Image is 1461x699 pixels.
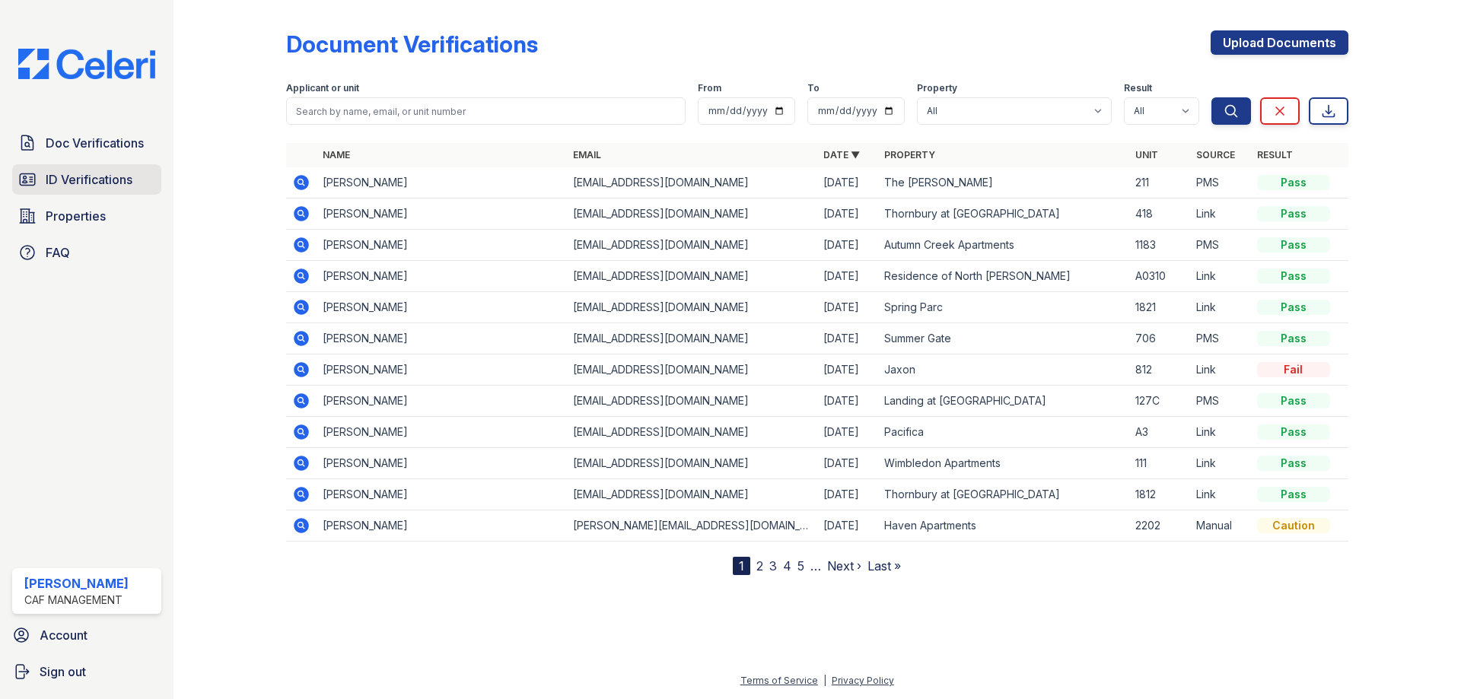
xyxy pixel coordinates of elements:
div: Pass [1257,331,1330,346]
td: [DATE] [817,323,878,354]
td: Summer Gate [878,323,1128,354]
td: Link [1190,199,1251,230]
a: Source [1196,149,1235,160]
td: [PERSON_NAME] [317,230,567,261]
a: Unit [1135,149,1158,160]
span: Account [40,626,88,644]
td: Jaxon [878,354,1128,386]
a: Doc Verifications [12,128,161,158]
div: [PERSON_NAME] [24,574,129,593]
td: 706 [1129,323,1190,354]
a: Last » [867,558,901,573]
td: [DATE] [817,386,878,417]
a: Properties [12,201,161,231]
td: Link [1190,479,1251,510]
td: [DATE] [817,261,878,292]
td: [EMAIL_ADDRESS][DOMAIN_NAME] [567,479,817,510]
td: [PERSON_NAME] [317,292,567,323]
td: [PERSON_NAME] [317,448,567,479]
img: CE_Logo_Blue-a8612792a0a2168367f1c8372b55b34899dd931a85d93a1a3d3e32e68fde9ad4.png [6,49,167,79]
span: Properties [46,207,106,225]
span: ID Verifications [46,170,132,189]
td: [DATE] [817,292,878,323]
td: [EMAIL_ADDRESS][DOMAIN_NAME] [567,323,817,354]
td: [PERSON_NAME] [317,510,567,542]
td: Haven Apartments [878,510,1128,542]
a: ID Verifications [12,164,161,195]
td: Residence of North [PERSON_NAME] [878,261,1128,292]
a: 5 [797,558,804,573]
td: 418 [1129,199,1190,230]
td: [DATE] [817,230,878,261]
td: Thornbury at [GEOGRAPHIC_DATA] [878,199,1128,230]
td: Link [1190,261,1251,292]
a: FAQ [12,237,161,268]
div: Caution [1257,518,1330,533]
a: 4 [783,558,791,573]
div: Pass [1257,206,1330,221]
td: PMS [1190,386,1251,417]
label: Applicant or unit [286,82,359,94]
td: PMS [1190,323,1251,354]
a: Email [573,149,601,160]
td: Pacifica [878,417,1128,448]
td: Autumn Creek Apartments [878,230,1128,261]
span: … [810,557,821,575]
td: A0310 [1129,261,1190,292]
td: [DATE] [817,199,878,230]
td: [EMAIL_ADDRESS][DOMAIN_NAME] [567,292,817,323]
td: Spring Parc [878,292,1128,323]
a: 2 [756,558,763,573]
td: [DATE] [817,417,878,448]
label: From [698,82,721,94]
td: [DATE] [817,354,878,386]
td: Link [1190,292,1251,323]
td: [PERSON_NAME] [317,386,567,417]
td: 127C [1129,386,1190,417]
td: [EMAIL_ADDRESS][DOMAIN_NAME] [567,199,817,230]
td: A3 [1129,417,1190,448]
div: Pass [1257,237,1330,253]
a: Upload Documents [1211,30,1348,55]
td: [EMAIL_ADDRESS][DOMAIN_NAME] [567,448,817,479]
div: Pass [1257,487,1330,502]
td: [PERSON_NAME] [317,479,567,510]
td: [DATE] [817,448,878,479]
button: Sign out [6,656,167,687]
td: [EMAIL_ADDRESS][DOMAIN_NAME] [567,230,817,261]
td: PMS [1190,167,1251,199]
div: Pass [1257,300,1330,315]
td: Link [1190,448,1251,479]
td: [DATE] [817,167,878,199]
div: Document Verifications [286,30,538,58]
td: [PERSON_NAME] [317,261,567,292]
span: Sign out [40,662,86,681]
a: Terms of Service [740,675,818,686]
a: Result [1257,149,1293,160]
td: Thornbury at [GEOGRAPHIC_DATA] [878,479,1128,510]
td: 1183 [1129,230,1190,261]
td: [EMAIL_ADDRESS][DOMAIN_NAME] [567,417,817,448]
label: To [807,82,820,94]
div: Pass [1257,424,1330,440]
span: FAQ [46,243,70,262]
a: Privacy Policy [832,675,894,686]
div: CAF Management [24,593,129,608]
label: Property [917,82,957,94]
td: [DATE] [817,479,878,510]
a: Next › [827,558,861,573]
span: Doc Verifications [46,134,144,152]
td: [PERSON_NAME] [317,323,567,354]
td: 2202 [1129,510,1190,542]
td: PMS [1190,230,1251,261]
td: Link [1190,417,1251,448]
div: Pass [1257,268,1330,284]
td: Landing at [GEOGRAPHIC_DATA] [878,386,1128,417]
div: Pass [1257,175,1330,190]
a: Account [6,620,167,650]
td: Manual [1190,510,1251,542]
td: [PERSON_NAME] [317,199,567,230]
div: Fail [1257,362,1330,377]
td: 211 [1129,167,1190,199]
a: Name [323,149,350,160]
